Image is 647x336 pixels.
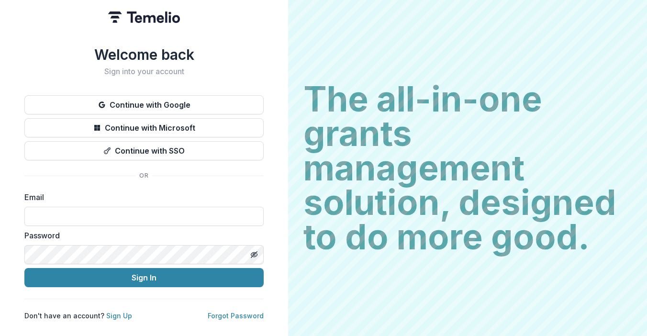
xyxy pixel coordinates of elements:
label: Email [24,191,258,203]
img: Temelio [108,11,180,23]
button: Sign In [24,268,264,287]
a: Sign Up [106,312,132,320]
button: Continue with SSO [24,141,264,160]
button: Toggle password visibility [246,247,262,262]
label: Password [24,230,258,241]
button: Continue with Google [24,95,264,114]
p: Don't have an account? [24,311,132,321]
button: Continue with Microsoft [24,118,264,137]
h1: Welcome back [24,46,264,63]
h2: Sign into your account [24,67,264,76]
a: Forgot Password [208,312,264,320]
